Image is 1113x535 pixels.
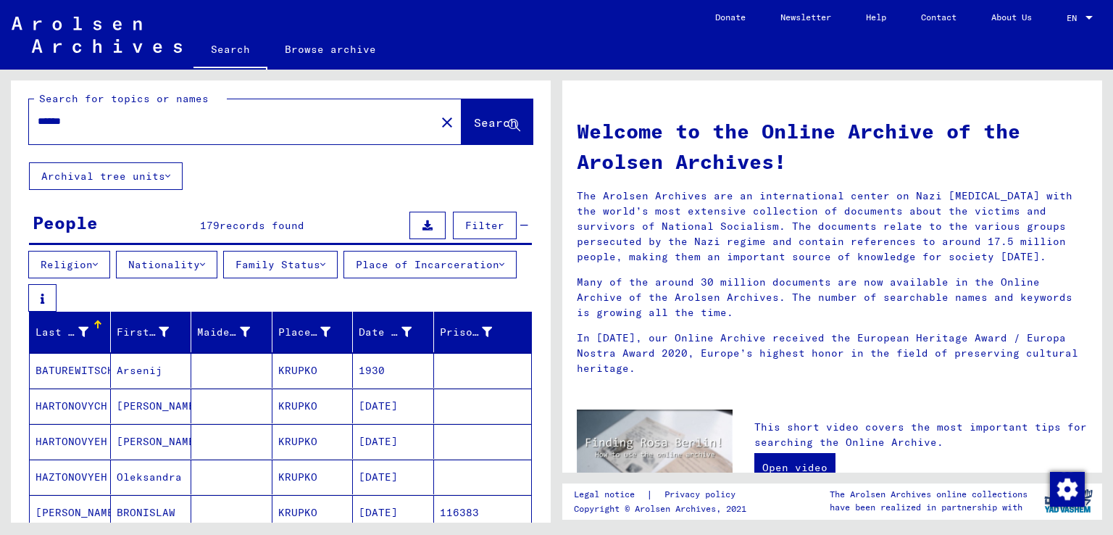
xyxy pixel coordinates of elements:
a: Privacy policy [653,487,753,502]
mat-cell: HARTONOVYEH [30,424,111,459]
mat-cell: KRUPKO [272,460,354,494]
span: records found [220,219,304,232]
div: Maiden Name [197,325,250,340]
mat-cell: Oleksandra [111,460,192,494]
mat-cell: BATUREWITSCH [30,353,111,388]
p: The Arolsen Archives online collections [830,488,1027,501]
div: People [33,210,98,236]
div: Date of Birth [359,325,412,340]
button: Filter [453,212,517,239]
img: Change consent [1050,472,1085,507]
div: Maiden Name [197,320,272,344]
mat-header-cell: Place of Birth [272,312,354,352]
div: Last Name [36,320,110,344]
img: yv_logo.png [1041,483,1096,519]
mat-cell: [DATE] [353,389,434,423]
div: Prisoner # [440,320,514,344]
mat-header-cell: Last Name [30,312,111,352]
a: Open video [754,453,835,482]
mat-cell: KRUPKO [272,424,354,459]
mat-cell: [PERSON_NAME] [111,389,192,423]
a: Browse archive [267,32,393,67]
mat-header-cell: Date of Birth [353,312,434,352]
mat-cell: 1930 [353,353,434,388]
div: First Name [117,320,191,344]
mat-header-cell: First Name [111,312,192,352]
button: Search [462,99,533,144]
button: Archival tree units [29,162,183,190]
mat-cell: BRONISLAW [111,495,192,530]
p: Many of the around 30 million documents are now available in the Online Archive of the Arolsen Ar... [577,275,1088,320]
mat-cell: 116383 [434,495,532,530]
mat-cell: HAZTONOVYEH [30,460,111,494]
div: | [574,487,753,502]
span: EN [1067,13,1083,23]
button: Place of Incarceration [343,251,517,278]
mat-cell: [DATE] [353,424,434,459]
mat-cell: [PERSON_NAME] [30,495,111,530]
div: First Name [117,325,170,340]
img: Arolsen_neg.svg [12,17,182,53]
mat-icon: close [438,114,456,131]
span: Search [474,115,517,130]
mat-cell: KRUPKO [272,495,354,530]
div: Place of Birth [278,325,331,340]
span: Filter [465,219,504,232]
p: In [DATE], our Online Archive received the European Heritage Award / Europa Nostra Award 2020, Eu... [577,331,1088,376]
button: Religion [28,251,110,278]
mat-cell: [DATE] [353,495,434,530]
mat-cell: [DATE] [353,460,434,494]
mat-cell: KRUPKO [272,353,354,388]
mat-header-cell: Prisoner # [434,312,532,352]
mat-cell: [PERSON_NAME] [111,424,192,459]
p: The Arolsen Archives are an international center on Nazi [MEDICAL_DATA] with the world’s most ext... [577,188,1088,265]
mat-cell: HARTONOVYCH [30,389,111,423]
mat-cell: KRUPKO [272,389,354,423]
span: 179 [200,219,220,232]
p: have been realized in partnership with [830,501,1027,514]
div: Date of Birth [359,320,433,344]
mat-cell: Arsenij [111,353,192,388]
div: Place of Birth [278,320,353,344]
div: Last Name [36,325,88,340]
a: Search [193,32,267,70]
mat-header-cell: Maiden Name [191,312,272,352]
div: Prisoner # [440,325,493,340]
h1: Welcome to the Online Archive of the Arolsen Archives! [577,116,1088,177]
button: Family Status [223,251,338,278]
p: Copyright © Arolsen Archives, 2021 [574,502,753,515]
p: This short video covers the most important tips for searching the Online Archive. [754,420,1088,450]
mat-label: Search for topics or names [39,92,209,105]
img: video.jpg [577,410,733,494]
a: Legal notice [574,487,646,502]
button: Nationality [116,251,217,278]
button: Clear [433,107,462,136]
